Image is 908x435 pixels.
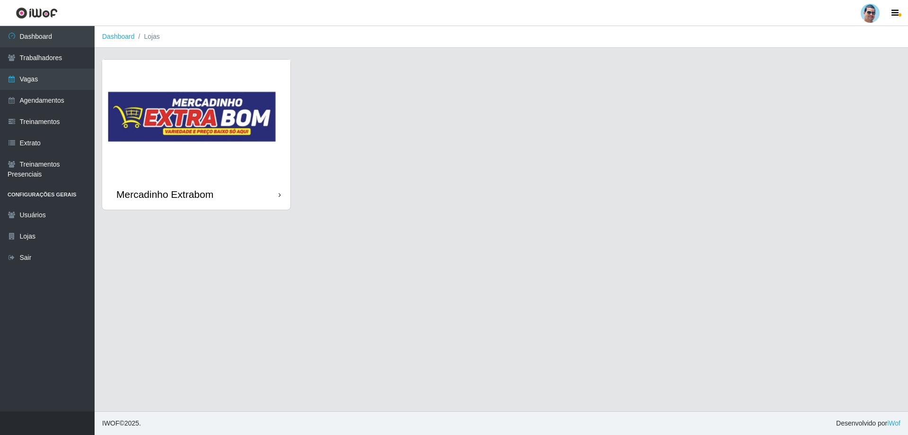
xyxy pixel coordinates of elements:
span: Desenvolvido por [836,418,900,428]
img: cardImg [102,60,290,179]
span: IWOF [102,419,120,427]
nav: breadcrumb [95,26,908,48]
a: Dashboard [102,33,135,40]
a: iWof [887,419,900,427]
img: CoreUI Logo [16,7,58,19]
li: Lojas [135,32,160,42]
span: © 2025 . [102,418,141,428]
div: Mercadinho Extrabom [116,188,213,200]
a: Mercadinho Extrabom [102,60,290,210]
